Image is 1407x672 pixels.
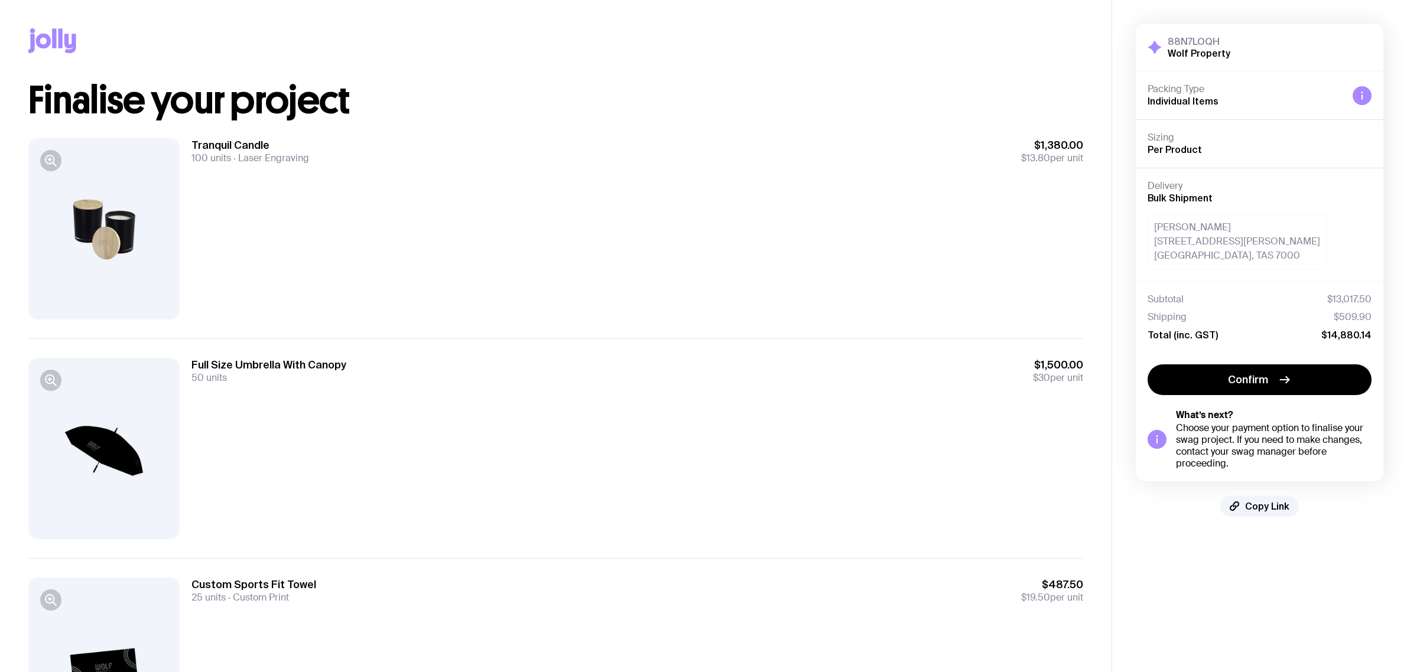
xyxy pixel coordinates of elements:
span: $1,500.00 [1033,358,1083,372]
button: Confirm [1148,364,1372,395]
h3: 88N7LOQH [1168,35,1230,47]
span: $13.80 [1021,152,1050,164]
span: $487.50 [1021,578,1083,592]
span: Individual Items [1148,96,1218,106]
span: $13,017.50 [1327,293,1372,305]
h4: Delivery [1148,180,1372,192]
button: Copy Link [1220,495,1299,517]
span: per unit [1033,372,1083,384]
span: Custom Print [226,591,289,604]
span: per unit [1021,592,1083,604]
span: Confirm [1228,373,1268,387]
h3: Tranquil Candle [191,138,309,152]
span: Total (inc. GST) [1148,329,1218,341]
div: [PERSON_NAME] [STREET_ADDRESS][PERSON_NAME] [GEOGRAPHIC_DATA], TAS 7000 [1148,214,1327,269]
h4: Packing Type [1148,83,1343,95]
span: 50 units [191,371,227,384]
span: Laser Engraving [231,152,309,164]
span: Shipping [1148,311,1187,323]
span: per unit [1021,152,1083,164]
span: $509.90 [1334,311,1372,323]
span: 100 units [191,152,231,164]
span: Copy Link [1245,500,1289,512]
span: $19.50 [1021,591,1050,604]
span: $1,380.00 [1021,138,1083,152]
span: Bulk Shipment [1148,193,1213,203]
h1: Finalise your project [28,81,1083,119]
h4: Sizing [1148,132,1372,143]
span: Per Product [1148,144,1202,155]
span: Subtotal [1148,293,1184,305]
h3: Custom Sports Fit Towel [191,578,316,592]
span: $14,880.14 [1321,329,1372,341]
h5: What’s next? [1176,409,1372,421]
span: $30 [1033,371,1050,384]
h3: Full Size Umbrella With Canopy [191,358,346,372]
div: Choose your payment option to finalise your swag project. If you need to make changes, contact yo... [1176,422,1372,469]
span: 25 units [191,591,226,604]
h2: Wolf Property [1168,47,1230,59]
